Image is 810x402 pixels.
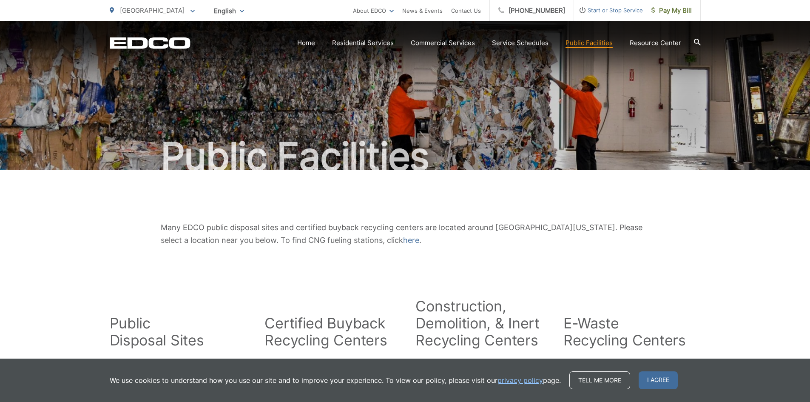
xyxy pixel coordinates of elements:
[403,234,419,247] a: here
[297,38,315,48] a: Home
[402,6,443,16] a: News & Events
[411,38,475,48] a: Commercial Services
[639,371,678,389] span: I agree
[566,38,613,48] a: Public Facilities
[120,6,185,14] span: [GEOGRAPHIC_DATA]
[451,6,481,16] a: Contact Us
[569,371,630,389] a: Tell me more
[332,38,394,48] a: Residential Services
[110,37,190,49] a: EDCD logo. Return to the homepage.
[207,3,250,18] span: English
[492,38,549,48] a: Service Schedules
[264,315,388,349] h2: Certified Buyback Recycling Centers
[630,38,681,48] a: Resource Center
[110,315,204,349] h2: Public Disposal Sites
[353,6,394,16] a: About EDCO
[110,135,701,178] h1: Public Facilities
[563,315,686,349] h2: E-Waste Recycling Centers
[651,6,692,16] span: Pay My Bill
[497,375,543,385] a: privacy policy
[415,298,542,349] h2: Construction, Demolition, & Inert Recycling Centers
[161,223,642,245] span: Many EDCO public disposal sites and certified buyback recycling centers are located around [GEOGR...
[110,375,561,385] p: We use cookies to understand how you use our site and to improve your experience. To view our pol...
